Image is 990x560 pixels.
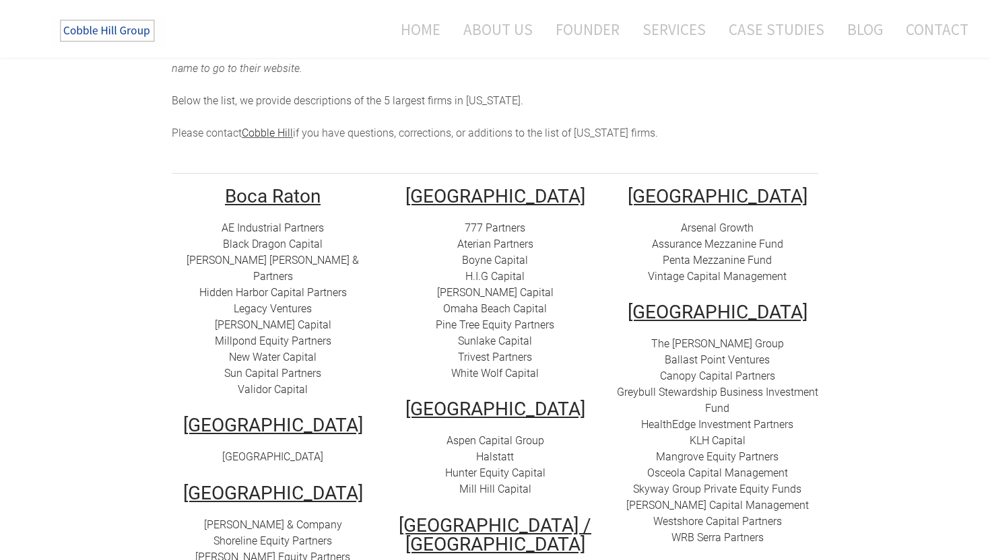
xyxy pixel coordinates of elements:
a: Halstatt [476,450,514,463]
u: Boca Raton [225,185,321,207]
a: 777 Partners [465,221,525,234]
a: Sunlake Capital [458,335,532,347]
a: Case Studies [719,11,834,47]
a: Millpond Equity Partners [215,335,331,347]
a: Vintage Capital Management [648,270,787,283]
a: Blog [837,11,893,47]
a: [PERSON_NAME] Capital [437,286,554,299]
a: Home [381,11,451,47]
a: Arsenal Growth [681,221,754,234]
a: [PERSON_NAME] & Company [204,518,342,531]
a: [GEOGRAPHIC_DATA] [222,450,323,463]
a: WRB Serra Partners [671,531,764,544]
a: Contact [896,11,968,47]
u: [GEOGRAPHIC_DATA] [183,414,363,436]
a: AE Industrial Partners [222,221,324,234]
a: Black Dragon Capital [223,238,323,250]
div: he top 50 private equity firms, growth equity funds, and mezzanine lenders with offices in [US_ST... [172,12,818,141]
a: The [PERSON_NAME] Group [651,337,784,350]
u: [GEOGRAPHIC_DATA] [405,398,585,420]
a: Sun Capital Partners [224,367,321,380]
a: Westshore Capital Partners [653,515,782,528]
a: Hidden Harbor Capital Partners [199,286,347,299]
a: KLH Capital [690,434,746,447]
a: Mill Hill Capital [459,483,531,495]
a: Legacy Ventures [234,302,312,315]
a: Trivest Partners [458,351,532,363]
span: ​​ [690,434,746,447]
u: [GEOGRAPHIC_DATA] [628,301,807,323]
a: HealthEdge Investment Partners [641,418,793,431]
a: Hunter Equity Capital [445,466,546,479]
a: [PERSON_NAME] Capital Management [626,499,809,512]
a: Osceola Capital Management [647,466,788,479]
a: Cobble Hill [242,127,293,139]
a: [PERSON_NAME] [PERSON_NAME] & Partners [187,254,359,283]
a: Aterian Partners [457,238,533,250]
u: [GEOGRAPHIC_DATA] / [GEOGRAPHIC_DATA] [399,514,591,555]
span: Please contact if you have questions, corrections, or additions to the list of [US_STATE] firms. [172,127,658,139]
a: Omaha Beach Capital [443,302,547,315]
a: Aspen Capital Group [447,434,544,447]
a: New Water Capital [229,351,317,363]
a: Services [632,11,716,47]
a: Penta Mezzanine Fund [663,254,772,267]
a: White Wolf Capital [451,367,539,380]
a: Ballast Point Ventures [665,353,770,366]
a: Greybull Stewardship Business Investment Fund [617,386,818,415]
a: [PERSON_NAME] Capital [215,318,331,331]
a: Skyway Group Private Equity Funds [633,483,801,495]
a: Founder [546,11,630,47]
u: [GEOGRAPHIC_DATA] [183,482,363,504]
a: Validor Capital [238,383,308,396]
u: ​[GEOGRAPHIC_DATA] [628,185,807,207]
a: ​Mangrove Equity Partners [656,450,779,463]
a: Canopy Capital Partners [660,370,775,382]
img: The Cobble Hill Group LLC [51,14,166,48]
a: Shoreline Equity Partners [213,534,332,547]
a: Pine Tree Equity Partners [436,318,554,331]
u: [GEOGRAPHIC_DATA] [405,185,585,207]
a: Assurance Mezzanine Fund [652,238,783,250]
a: About Us [453,11,543,47]
a: H.I.G Capital [465,270,525,283]
a: Boyne Capital [462,254,528,267]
